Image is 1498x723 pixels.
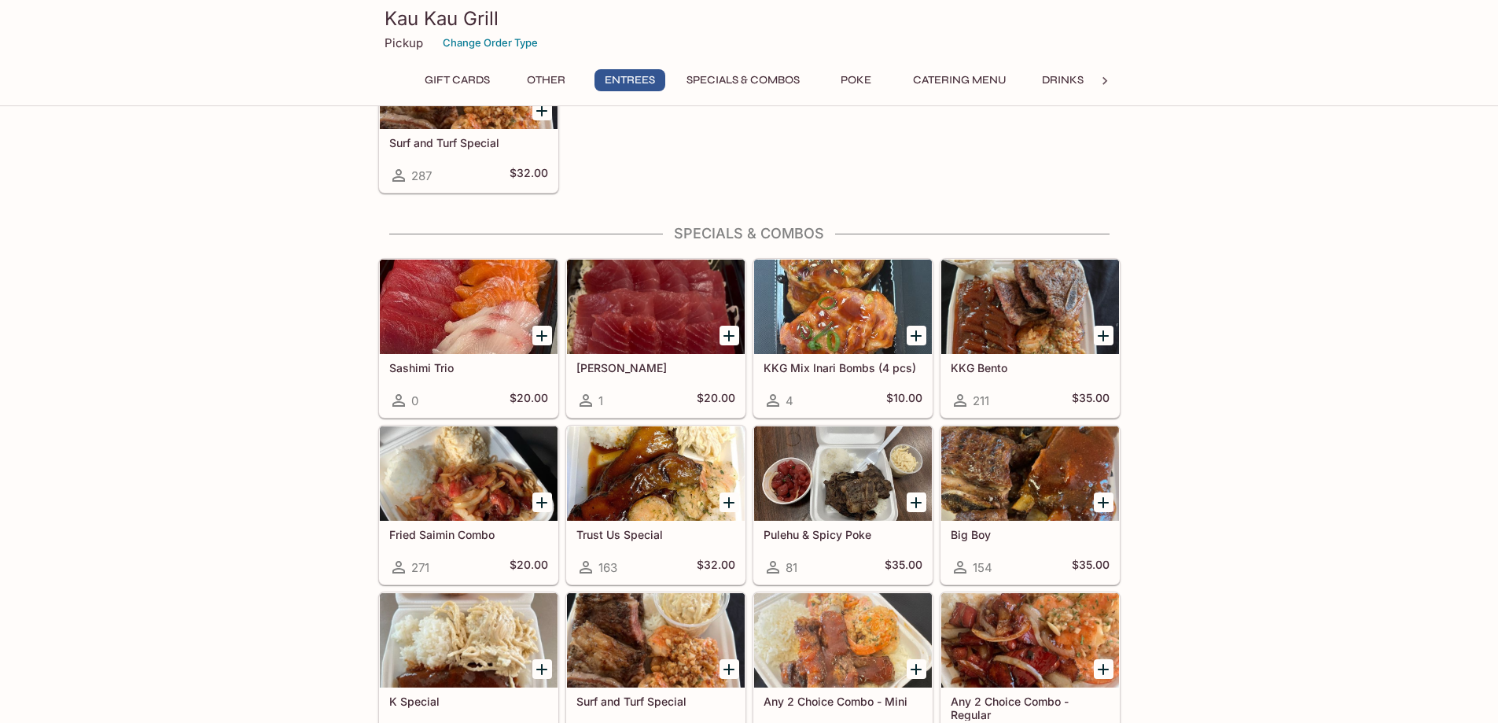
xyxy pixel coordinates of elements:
button: Add Sashimi Trio [532,326,552,345]
h5: Big Boy [951,528,1110,541]
button: Entrees [594,69,665,91]
h4: Specials & Combos [378,225,1121,242]
button: Gift Cards [416,69,499,91]
h5: $35.00 [1072,558,1110,577]
button: Add Any 2 Choice Combo - Regular [1094,659,1113,679]
h5: $32.00 [510,166,548,185]
h5: $20.00 [510,391,548,410]
h5: KKG Mix Inari Bombs (4 pcs) [764,361,922,374]
button: Other [511,69,582,91]
h5: $32.00 [697,558,735,577]
p: Pickup [385,35,423,50]
button: Add Big Boy [1094,492,1113,512]
h5: Any 2 Choice Combo - Regular [951,695,1110,721]
a: Sashimi Trio0$20.00 [379,259,558,418]
span: 81 [786,560,797,575]
h5: $20.00 [510,558,548,577]
h5: $35.00 [885,558,922,577]
div: Trust Us Special [567,426,745,521]
span: 287 [411,168,432,183]
a: Pulehu & Spicy Poke81$35.00 [753,426,933,585]
button: Add Trust Us Special [720,492,739,512]
h5: Sashimi Trio [389,361,548,374]
span: 4 [786,393,793,408]
a: KKG Bento211$35.00 [940,259,1120,418]
div: Sashimi Trio [380,260,558,354]
h5: $35.00 [1072,391,1110,410]
div: K Special [380,593,558,688]
span: 1 [598,393,603,408]
span: 271 [411,560,429,575]
button: Add Ahi Sashimi [720,326,739,345]
div: Pulehu & Spicy Poke [754,426,932,521]
a: Big Boy154$35.00 [940,426,1120,585]
h5: Any 2 Choice Combo - Mini [764,695,922,708]
h5: $10.00 [886,391,922,410]
button: Catering Menu [904,69,1015,91]
button: Add Surf and Turf Special [532,101,552,120]
a: Surf and Turf Special287$32.00 [379,34,558,193]
button: Specials & Combos [678,69,808,91]
div: Any 2 Choice Combo - Regular [941,593,1119,688]
h3: Kau Kau Grill [385,6,1114,31]
button: Add Pulehu & Spicy Poke [907,492,926,512]
button: Add Surf and Turf Special [720,659,739,679]
a: [PERSON_NAME]1$20.00 [566,259,745,418]
span: 163 [598,560,617,575]
div: Big Boy [941,426,1119,521]
span: 154 [973,560,992,575]
button: Add Fried Saimin Combo [532,492,552,512]
button: Add KKG Mix Inari Bombs (4 pcs) [907,326,926,345]
a: KKG Mix Inari Bombs (4 pcs)4$10.00 [753,259,933,418]
div: Any 2 Choice Combo - Mini [754,593,932,688]
button: Drinks [1028,69,1099,91]
a: Trust Us Special163$32.00 [566,426,745,585]
h5: [PERSON_NAME] [576,361,735,374]
span: 211 [973,393,989,408]
div: Fried Saimin Combo [380,426,558,521]
button: Add Any 2 Choice Combo - Mini [907,659,926,679]
h5: Surf and Turf Special [389,136,548,149]
h5: $20.00 [697,391,735,410]
h5: K Special [389,695,548,708]
button: Add KKG Bento [1094,326,1113,345]
div: Surf and Turf Special [567,593,745,688]
h5: Fried Saimin Combo [389,528,548,541]
div: Ahi Sashimi [567,260,745,354]
h5: Surf and Turf Special [576,695,735,708]
button: Add K Special [532,659,552,679]
button: Poke [821,69,892,91]
button: Change Order Type [436,31,545,55]
span: 0 [411,393,418,408]
div: Surf and Turf Special [380,35,558,129]
h5: Trust Us Special [576,528,735,541]
div: KKG Bento [941,260,1119,354]
h5: KKG Bento [951,361,1110,374]
a: Fried Saimin Combo271$20.00 [379,426,558,585]
h5: Pulehu & Spicy Poke [764,528,922,541]
div: KKG Mix Inari Bombs (4 pcs) [754,260,932,354]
